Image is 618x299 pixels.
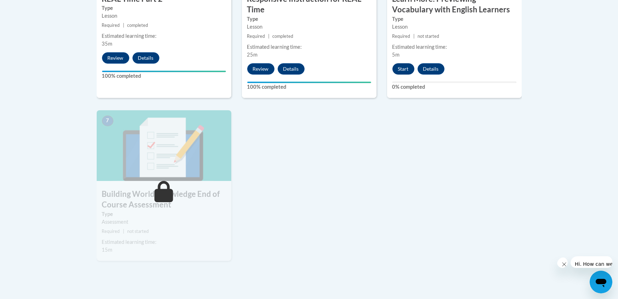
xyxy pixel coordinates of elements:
div: Estimated learning time: [102,238,226,246]
span: | [268,34,270,39]
label: Type [392,15,516,23]
span: | [413,34,415,39]
button: Details [418,63,444,75]
div: Estimated learning time: [247,43,371,51]
span: completed [272,34,293,39]
span: | [123,229,124,234]
div: Estimated learning time: [102,32,226,40]
div: Lesson [247,23,371,31]
span: 15m [102,247,113,253]
button: Start [392,63,414,75]
span: not started [418,34,439,39]
div: Estimated learning time: [392,43,516,51]
div: Assessment [102,218,226,226]
iframe: Button to launch messaging window [590,271,612,293]
img: Course Image [97,110,231,181]
span: 5m [392,52,400,58]
label: Type [102,4,226,12]
div: Lesson [102,12,226,20]
button: Review [102,52,129,64]
span: Required [392,34,410,39]
span: Required [247,34,265,39]
span: 35m [102,41,113,47]
span: Hi. How can we help? [4,5,57,11]
label: Type [247,15,371,23]
label: Type [102,210,226,218]
span: completed [127,23,148,28]
span: 7 [102,116,113,126]
label: 100% completed [247,83,371,91]
iframe: Message from company [571,256,612,268]
div: Your progress [102,71,226,72]
span: 25m [247,52,258,58]
label: 0% completed [392,83,516,91]
div: Lesson [392,23,516,31]
span: | [123,23,124,28]
span: not started [127,229,149,234]
button: Details [278,63,305,75]
label: 100% completed [102,72,226,80]
div: Your progress [247,82,371,83]
h3: Building World Knowledge End of Course Assessment [97,189,231,211]
span: Required [102,23,120,28]
iframe: Close message [557,257,568,268]
button: Review [247,63,274,75]
span: Required [102,229,120,234]
button: Details [132,52,159,64]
